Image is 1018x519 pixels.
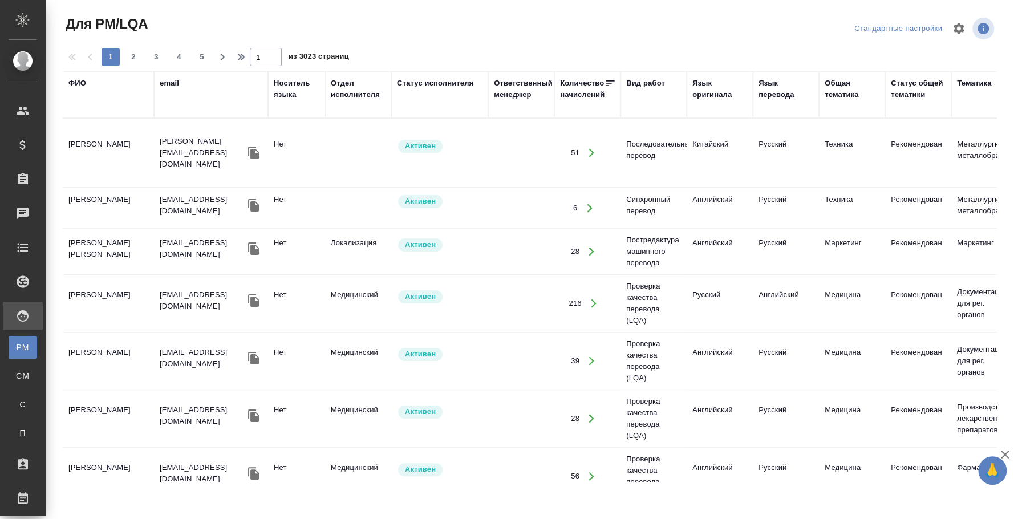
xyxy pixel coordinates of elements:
button: Скопировать [245,197,262,214]
p: [EMAIL_ADDRESS][DOMAIN_NAME] [160,237,245,260]
td: Рекомендован [885,283,951,323]
td: Документация для рег. органов [951,338,1017,384]
span: Посмотреть информацию [972,18,996,39]
td: Медицинский [325,283,391,323]
p: Активен [405,196,436,207]
button: 3 [147,48,165,66]
span: 🙏 [983,459,1002,482]
div: ФИО [68,78,86,89]
td: Металлургия и металлобработка [951,188,1017,228]
p: Активен [405,140,436,152]
div: Отдел исполнителя [331,78,386,100]
p: [EMAIL_ADDRESS][DOMAIN_NAME] [160,404,245,427]
td: Нет [268,341,325,381]
td: Английский [687,232,753,271]
div: Статус общей тематики [891,78,946,100]
td: Проверка качества перевода (LQA) [620,275,687,332]
p: [EMAIL_ADDRESS][DOMAIN_NAME] [160,289,245,312]
button: 🙏 [978,456,1007,485]
p: [PERSON_NAME][EMAIL_ADDRESS][DOMAIN_NAME] [160,136,245,170]
td: Последовательный перевод [620,133,687,173]
td: Английский [687,188,753,228]
a: PM [9,336,37,359]
td: Документация для рег. органов [951,281,1017,326]
button: Открыть работы [582,292,606,315]
td: Английский [753,283,819,323]
td: Техника [819,133,885,173]
div: 28 [571,246,579,257]
button: Открыть работы [580,465,603,488]
td: Русский [753,341,819,381]
td: Английский [687,456,753,496]
td: Металлургия и металлобработка [951,133,1017,173]
td: Нет [268,283,325,323]
button: 4 [170,48,188,66]
p: [EMAIL_ADDRESS][DOMAIN_NAME] [160,194,245,217]
button: Скопировать [245,407,262,424]
td: Китайский [687,133,753,173]
span: П [14,427,31,439]
span: из 3023 страниц [289,50,349,66]
td: Медицина [819,341,885,381]
td: [PERSON_NAME] [63,188,154,228]
td: Медицина [819,456,885,496]
td: Маркетинг [819,232,885,271]
span: 3 [147,51,165,63]
td: [PERSON_NAME] [63,341,154,381]
button: Скопировать [245,144,262,161]
td: Медицинский [325,341,391,381]
a: CM [9,364,37,387]
a: П [9,421,37,444]
span: 2 [124,51,143,63]
div: 6 [573,202,577,214]
span: PM [14,342,31,353]
p: Активен [405,239,436,250]
td: Английский [687,341,753,381]
td: Рекомендован [885,188,951,228]
td: [PERSON_NAME] [63,133,154,173]
td: [PERSON_NAME] [63,399,154,439]
td: Проверка качества перевода (LQA) [620,448,687,505]
p: Активен [405,464,436,475]
td: Локализация [325,232,391,271]
td: Нет [268,456,325,496]
td: Русский [753,188,819,228]
td: Техника [819,188,885,228]
div: Носитель языка [274,78,319,100]
div: Тематика [957,78,991,89]
td: Рекомендован [885,232,951,271]
td: Медицина [819,399,885,439]
p: Активен [405,406,436,417]
td: Рекомендован [885,133,951,173]
div: split button [851,20,945,38]
span: CM [14,370,31,382]
td: Английский [687,399,753,439]
td: Медицинский [325,399,391,439]
div: Рядовой исполнитель: назначай с учетом рейтинга [397,194,482,209]
span: С [14,399,31,410]
div: Количество начислений [560,78,605,100]
td: Постредактура машинного перевода [620,229,687,274]
button: Открыть работы [578,196,601,220]
button: Открыть работы [580,407,603,431]
div: 28 [571,413,579,424]
p: Активен [405,348,436,360]
td: Производство лекарственных препаратов [951,396,1017,441]
td: Русский [753,133,819,173]
div: 216 [569,298,581,309]
p: [EMAIL_ADDRESS][DOMAIN_NAME] [160,347,245,370]
div: Вид работ [626,78,665,89]
td: Нет [268,188,325,228]
button: Открыть работы [580,350,603,373]
div: Рядовой исполнитель: назначай с учетом рейтинга [397,289,482,305]
td: Нет [268,133,325,173]
div: 39 [571,355,579,367]
td: Рекомендован [885,456,951,496]
div: email [160,78,179,89]
td: Рекомендован [885,341,951,381]
div: 56 [571,471,579,482]
td: Маркетинг [951,232,1017,271]
button: Открыть работы [580,141,603,165]
button: Открыть работы [580,240,603,263]
td: Русский [687,283,753,323]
